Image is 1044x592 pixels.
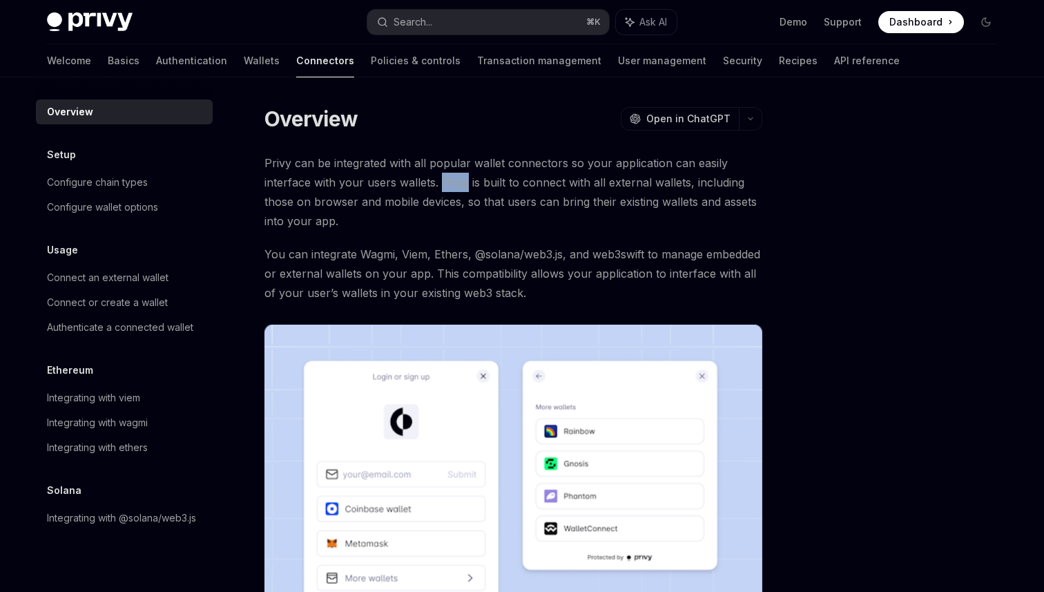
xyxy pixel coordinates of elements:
[47,12,133,32] img: dark logo
[616,10,677,35] button: Ask AI
[47,319,193,336] div: Authenticate a connected wallet
[618,44,706,77] a: User management
[36,195,213,220] a: Configure wallet options
[47,414,148,431] div: Integrating with wagmi
[36,290,213,315] a: Connect or create a wallet
[36,265,213,290] a: Connect an external wallet
[264,106,358,131] h1: Overview
[47,146,76,163] h5: Setup
[36,385,213,410] a: Integrating with viem
[834,44,900,77] a: API reference
[47,242,78,258] h5: Usage
[47,439,148,456] div: Integrating with ethers
[47,269,168,286] div: Connect an external wallet
[779,44,818,77] a: Recipes
[47,199,158,216] div: Configure wallet options
[47,294,168,311] div: Connect or create a wallet
[108,44,139,77] a: Basics
[47,390,140,406] div: Integrating with viem
[296,44,354,77] a: Connectors
[586,17,601,28] span: ⌘ K
[36,315,213,340] a: Authenticate a connected wallet
[639,15,667,29] span: Ask AI
[264,153,762,231] span: Privy can be integrated with all popular wallet connectors so your application can easily interfa...
[477,44,601,77] a: Transaction management
[889,15,942,29] span: Dashboard
[36,99,213,124] a: Overview
[36,170,213,195] a: Configure chain types
[723,44,762,77] a: Security
[47,174,148,191] div: Configure chain types
[621,107,739,131] button: Open in ChatGPT
[646,112,731,126] span: Open in ChatGPT
[36,506,213,531] a: Integrating with @solana/web3.js
[780,15,807,29] a: Demo
[371,44,461,77] a: Policies & controls
[156,44,227,77] a: Authentication
[47,510,196,526] div: Integrating with @solana/web3.js
[47,104,93,120] div: Overview
[878,11,964,33] a: Dashboard
[47,362,93,379] h5: Ethereum
[367,10,609,35] button: Search...⌘K
[824,15,862,29] a: Support
[244,44,280,77] a: Wallets
[36,410,213,435] a: Integrating with wagmi
[975,11,997,33] button: Toggle dark mode
[47,44,91,77] a: Welcome
[394,14,432,30] div: Search...
[47,482,81,499] h5: Solana
[264,245,762,303] span: You can integrate Wagmi, Viem, Ethers, @solana/web3.js, and web3swift to manage embedded or exter...
[36,435,213,460] a: Integrating with ethers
